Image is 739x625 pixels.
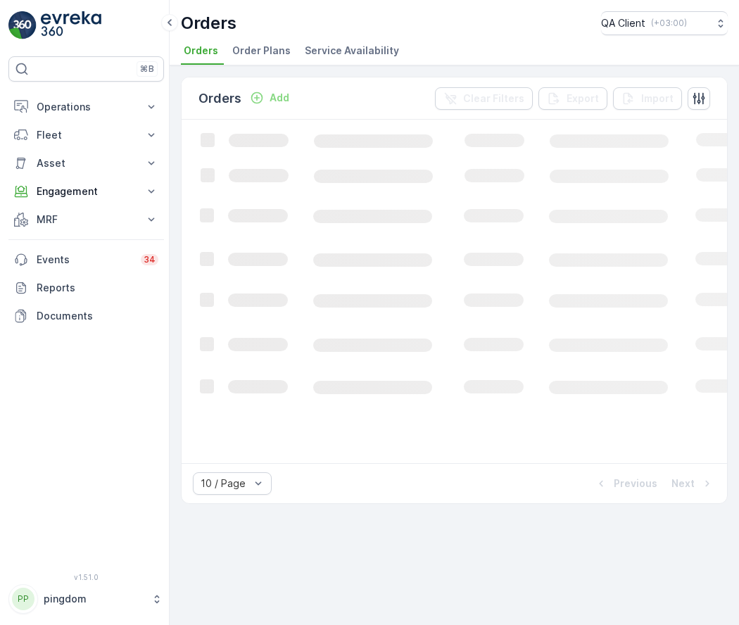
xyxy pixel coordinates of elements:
p: pingdom [44,592,144,606]
button: Fleet [8,121,164,149]
img: logo [8,11,37,39]
p: 34 [144,254,156,265]
button: Asset [8,149,164,177]
button: Clear Filters [435,87,533,110]
button: Export [538,87,607,110]
p: Import [641,91,674,106]
p: Fleet [37,128,136,142]
button: Previous [593,475,659,492]
p: Clear Filters [463,91,524,106]
button: Engagement [8,177,164,206]
p: Asset [37,156,136,170]
p: MRF [37,213,136,227]
span: Order Plans [232,44,291,58]
a: Documents [8,302,164,330]
button: QA Client(+03:00) [601,11,728,35]
p: Export [567,91,599,106]
p: Engagement [37,184,136,198]
p: Reports [37,281,158,295]
button: Import [613,87,682,110]
button: Add [244,89,295,106]
button: MRF [8,206,164,234]
p: Events [37,253,132,267]
p: Orders [198,89,241,108]
button: Operations [8,93,164,121]
a: Events34 [8,246,164,274]
p: Previous [614,476,657,491]
button: Next [670,475,716,492]
img: logo_light-DOdMpM7g.png [41,11,101,39]
p: Add [270,91,289,105]
p: ( +03:00 ) [651,18,687,29]
p: Next [671,476,695,491]
span: v 1.51.0 [8,573,164,581]
p: QA Client [601,16,645,30]
p: ⌘B [140,63,154,75]
div: PP [12,588,34,610]
p: Orders [181,12,236,34]
a: Reports [8,274,164,302]
p: Documents [37,309,158,323]
button: PPpingdom [8,584,164,614]
p: Operations [37,100,136,114]
span: Orders [184,44,218,58]
span: Service Availability [305,44,399,58]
